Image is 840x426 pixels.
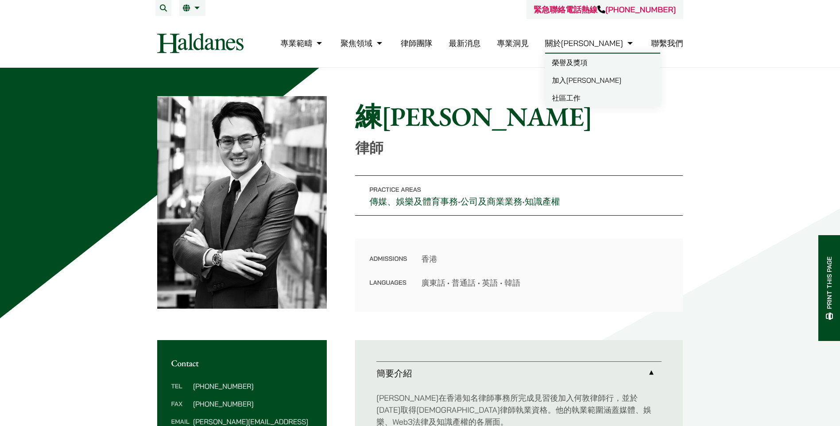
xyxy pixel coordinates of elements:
a: 榮譽及獎項 [545,54,660,71]
a: 社區工作 [545,89,660,107]
dd: 廣東話 • 普通話 • 英語 • 韓語 [421,277,669,289]
a: 簡要介紹 [376,362,662,385]
h1: 練[PERSON_NAME] [355,101,683,132]
a: 聚焦領域 [341,38,384,48]
dt: Fax [171,400,190,418]
a: 緊急聯絡電話熱線[PHONE_NUMBER] [534,4,676,15]
dd: 香港 [421,253,669,265]
a: 律師團隊 [401,38,433,48]
a: 聯繫我們 [651,38,683,48]
p: • • [355,175,683,216]
dt: Admissions [369,253,407,277]
a: 傳媒、娛樂及體育事務 [369,196,458,207]
a: 繁 [183,4,202,12]
img: Logo of Haldanes [157,33,244,53]
a: 專業範疇 [280,38,324,48]
a: 公司及商業業務 [461,196,523,207]
span: Practice Areas [369,186,421,194]
a: 專業洞見 [497,38,529,48]
dd: [PHONE_NUMBER] [193,400,313,407]
h2: Contact [171,358,313,368]
dd: [PHONE_NUMBER] [193,383,313,390]
a: 關於何敦 [545,38,635,48]
a: 知識產權 [525,196,560,207]
p: 律師 [355,139,683,156]
dt: Languages [369,277,407,289]
a: 加入[PERSON_NAME] [545,71,660,89]
a: 最新消息 [449,38,480,48]
dt: Tel [171,383,190,400]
